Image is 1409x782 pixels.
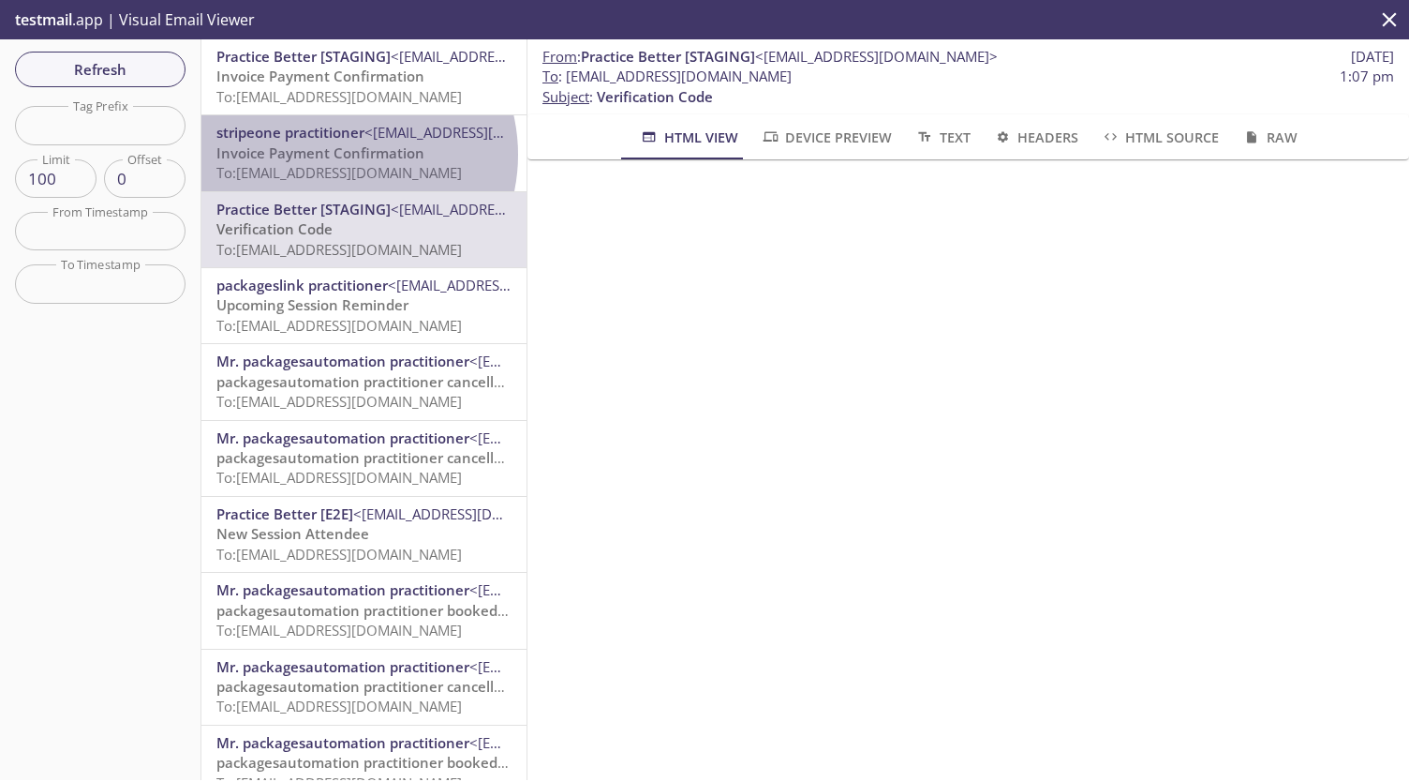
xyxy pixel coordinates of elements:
span: Mr. packagesautomation practitioner [216,733,469,752]
span: Invoice Payment Confirmation [216,67,424,85]
div: stripeone practitioner<[EMAIL_ADDRESS][DOMAIN_NAME]>Invoice Payment ConfirmationTo:[EMAIL_ADDRESS... [201,115,527,190]
span: Upcoming Session Reminder [216,295,408,314]
span: Practice Better [STAGING] [581,47,755,66]
span: Device Preview [761,126,892,149]
span: packagesautomation practitioner cancelled your session [216,372,599,391]
span: packagesautomation practitioner booked you for a session [216,601,615,620]
div: packageslink practitioner<[EMAIL_ADDRESS][DOMAIN_NAME]>Upcoming Session ReminderTo:[EMAIL_ADDRESS... [201,268,527,343]
span: Practice Better [E2E] [216,504,353,523]
span: <[EMAIL_ADDRESS][DOMAIN_NAME]> [353,504,596,523]
span: <[EMAIL_ADDRESS][DOMAIN_NAME]> [469,657,712,676]
span: HTML View [639,126,737,149]
p: : [542,67,1394,107]
span: 1:07 pm [1340,67,1394,86]
span: packagesautomation practitioner cancelled your session [216,448,599,467]
span: <[EMAIL_ADDRESS][DOMAIN_NAME]> [388,276,630,294]
span: Mr. packagesautomation practitioner [216,580,469,599]
span: Headers [993,126,1078,149]
span: Text [914,126,970,149]
span: <[EMAIL_ADDRESS][DOMAIN_NAME]> [469,580,712,599]
span: <[EMAIL_ADDRESS][DOMAIN_NAME]> [391,200,633,218]
span: Practice Better [STAGING] [216,47,391,66]
span: To: [EMAIL_ADDRESS][DOMAIN_NAME] [216,316,462,335]
div: Mr. packagesautomation practitioner<[EMAIL_ADDRESS][DOMAIN_NAME]>packagesautomation practitioner ... [201,573,527,648]
span: testmail [15,9,72,30]
span: : [542,47,998,67]
span: To: [EMAIL_ADDRESS][DOMAIN_NAME] [216,697,462,715]
span: Invoice Payment Confirmation [216,143,424,162]
span: packagesautomation practitioner booked you for a session [216,753,615,772]
span: To: [EMAIL_ADDRESS][DOMAIN_NAME] [216,468,462,487]
span: New Session Attendee [216,524,369,543]
span: <[EMAIL_ADDRESS][DOMAIN_NAME]> [755,47,998,66]
span: <[EMAIL_ADDRESS][DOMAIN_NAME]> [469,429,712,447]
span: Practice Better [STAGING] [216,200,391,218]
span: To: [EMAIL_ADDRESS][DOMAIN_NAME] [216,240,462,259]
span: <[EMAIL_ADDRESS][DOMAIN_NAME]> [469,733,712,752]
span: To [542,67,558,85]
span: [DATE] [1351,47,1394,67]
span: To: [EMAIL_ADDRESS][DOMAIN_NAME] [216,87,462,106]
span: <[EMAIL_ADDRESS][DOMAIN_NAME]> [364,123,607,142]
span: packageslink practitioner [216,276,388,294]
span: <[EMAIL_ADDRESS][DOMAIN_NAME]> [391,47,633,66]
span: From [542,47,577,66]
div: Mr. packagesautomation practitioner<[EMAIL_ADDRESS][DOMAIN_NAME]>packagesautomation practitioner ... [201,344,527,419]
span: packagesautomation practitioner cancelled your session [216,677,599,696]
div: Practice Better [STAGING]<[EMAIL_ADDRESS][DOMAIN_NAME]>Verification CodeTo:[EMAIL_ADDRESS][DOMAIN... [201,192,527,267]
div: Mr. packagesautomation practitioner<[EMAIL_ADDRESS][DOMAIN_NAME]>packagesautomation practitioner ... [201,650,527,725]
span: Refresh [30,57,171,82]
span: To: [EMAIL_ADDRESS][DOMAIN_NAME] [216,163,462,182]
span: Mr. packagesautomation practitioner [216,657,469,676]
div: Practice Better [E2E]<[EMAIL_ADDRESS][DOMAIN_NAME]>New Session AttendeeTo:[EMAIL_ADDRESS][DOMAIN_... [201,497,527,572]
button: Refresh [15,52,185,87]
span: Verification Code [216,219,333,238]
span: HTML Source [1101,126,1219,149]
span: Subject [542,87,589,106]
span: To: [EMAIL_ADDRESS][DOMAIN_NAME] [216,621,462,639]
span: stripeone practitioner [216,123,364,142]
span: <[EMAIL_ADDRESS][DOMAIN_NAME]> [469,352,712,370]
span: Mr. packagesautomation practitioner [216,429,469,447]
div: Practice Better [STAGING]<[EMAIL_ADDRESS][DOMAIN_NAME]>Invoice Payment ConfirmationTo:[EMAIL_ADDR... [201,39,527,114]
span: Verification Code [597,87,713,106]
div: Mr. packagesautomation practitioner<[EMAIL_ADDRESS][DOMAIN_NAME]>packagesautomation practitioner ... [201,421,527,496]
span: To: [EMAIL_ADDRESS][DOMAIN_NAME] [216,392,462,411]
span: Raw [1241,126,1297,149]
span: : [EMAIL_ADDRESS][DOMAIN_NAME] [542,67,792,86]
span: To: [EMAIL_ADDRESS][DOMAIN_NAME] [216,545,462,564]
span: Mr. packagesautomation practitioner [216,352,469,370]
